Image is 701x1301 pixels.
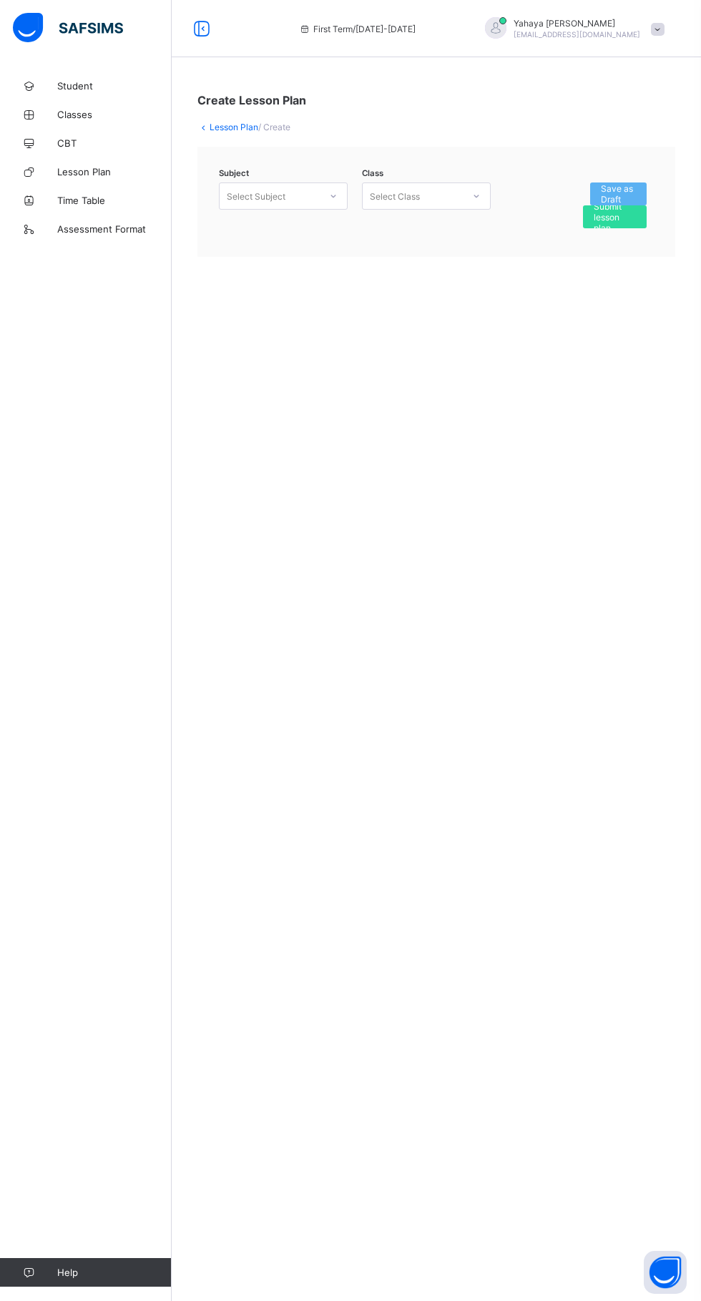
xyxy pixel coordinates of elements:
img: safsims [13,13,123,43]
a: Lesson Plan [210,122,258,132]
span: Subject [219,168,249,178]
span: Classes [57,109,172,120]
div: YahayaMoses [471,17,671,41]
span: Student [57,80,172,92]
div: Select Subject [227,182,285,210]
span: Lesson Plan [57,166,172,177]
span: Save as Draft [601,183,636,205]
span: session/term information [299,24,416,34]
div: Select Class [370,182,420,210]
span: Class [362,168,383,178]
span: Submit lesson plan [594,201,636,233]
button: Open asap [644,1251,687,1294]
span: Yahaya [PERSON_NAME] [514,18,640,29]
span: Help [57,1267,171,1278]
span: CBT [57,137,172,149]
span: Create Lesson Plan [197,93,306,107]
span: [EMAIL_ADDRESS][DOMAIN_NAME] [514,30,640,39]
span: / Create [258,122,290,132]
span: Assessment Format [57,223,172,235]
span: Time Table [57,195,172,206]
